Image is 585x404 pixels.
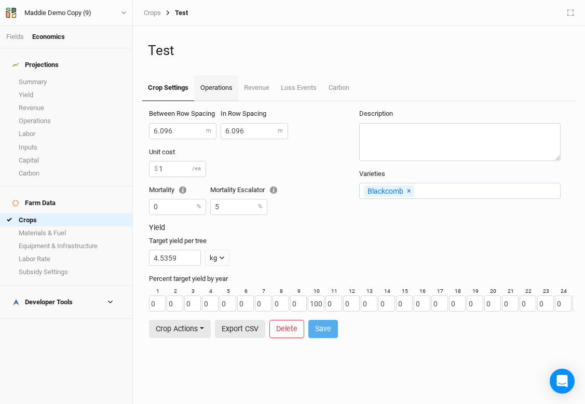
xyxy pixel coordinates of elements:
button: Crop Actions [149,320,211,338]
label: Percent target yield by year [149,274,228,284]
label: 4 [209,288,212,295]
label: Target yield per tree [149,236,207,246]
label: m [278,127,283,135]
label: m [206,127,211,135]
div: Tooltip anchor [269,185,278,195]
div: kg [210,253,217,263]
label: Mortality [149,185,174,195]
div: Projections [12,61,59,69]
h1: Test [148,43,570,59]
label: 16 [419,288,426,295]
label: 11 [331,288,337,295]
div: Maddie Demo Copy (9) [24,8,91,18]
label: 14 [384,288,390,295]
label: 9 [297,288,301,295]
label: 13 [366,288,373,295]
label: 3 [192,288,195,295]
label: In Row Spacing [221,109,266,118]
label: 7 [262,288,265,295]
label: 18 [455,288,461,295]
label: % [197,203,201,211]
label: /ea [192,165,201,173]
button: Maddie Demo Copy (9) [5,7,127,19]
a: Carbon [323,75,355,100]
span: × [407,186,411,195]
label: 24 [561,288,567,295]
button: Save [308,320,338,338]
button: kg [205,250,229,266]
div: Developer Tools [12,298,73,306]
label: 2 [174,288,177,295]
label: 1 [156,288,159,295]
label: 10 [314,288,320,295]
label: 12 [349,288,355,295]
label: % [258,203,262,211]
label: 21 [508,288,514,295]
div: Economics [32,32,65,42]
label: 17 [437,288,443,295]
a: Operations [194,75,238,101]
label: 19 [472,288,479,295]
a: Crop Settings [142,75,194,101]
label: Unit cost [149,147,175,157]
div: Open Intercom Messenger [550,369,575,394]
a: Revenue [238,75,275,100]
button: Delete [269,320,304,338]
label: 8 [280,288,283,295]
label: Varieties [359,169,385,179]
a: Fields [6,33,24,41]
label: 22 [525,288,532,295]
label: $ [154,164,158,173]
div: Farm Data [12,199,56,207]
label: 15 [402,288,408,295]
label: 6 [244,288,248,295]
label: 23 [543,288,549,295]
button: Export CSV [215,320,265,338]
label: Between Row Spacing [149,109,215,118]
a: Crops [144,9,161,17]
div: Tooltip anchor [178,185,187,195]
label: Mortality Escalator [210,185,265,195]
h4: Developer Tools [6,292,126,313]
button: Remove [403,184,414,197]
label: 5 [227,288,230,295]
label: Description [359,109,393,118]
div: Test [161,9,188,17]
a: Loss Events [275,75,322,100]
div: Blackcomb [368,187,403,195]
label: 20 [490,288,496,295]
h3: Yield [149,223,569,232]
